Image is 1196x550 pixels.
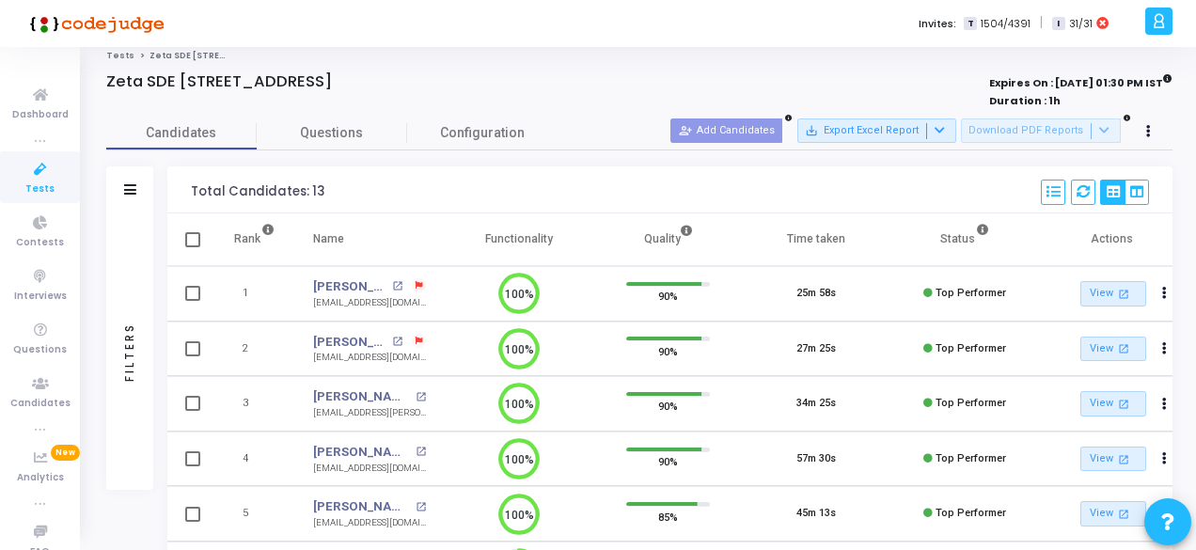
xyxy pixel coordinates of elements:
[313,406,426,420] div: [EMAIL_ADDRESS][PERSON_NAME][DOMAIN_NAME]
[392,281,402,291] mat-icon: open_in_new
[890,213,1039,266] th: Status
[106,72,332,91] h4: Zeta SDE [STREET_ADDRESS]
[1080,501,1146,526] a: View
[658,341,678,360] span: 90%
[936,452,1006,464] span: Top Performer
[658,397,678,416] span: 90%
[191,184,324,199] div: Total Candidates: 13
[936,342,1006,354] span: Top Performer
[392,337,402,347] mat-icon: open_in_new
[1080,391,1146,416] a: View
[121,248,138,455] div: Filters
[24,5,165,42] img: logo
[1052,17,1064,31] span: I
[936,287,1006,299] span: Top Performer
[14,289,67,305] span: Interviews
[1152,281,1178,307] button: Actions
[593,213,742,266] th: Quality
[25,181,55,197] span: Tests
[1039,213,1188,266] th: Actions
[1152,336,1178,362] button: Actions
[214,376,294,432] td: 3
[936,397,1006,409] span: Top Performer
[961,118,1121,143] button: Download PDF Reports
[796,506,836,522] div: 45m 13s
[106,50,134,61] a: Tests
[658,507,678,526] span: 85%
[796,451,836,467] div: 57m 30s
[313,296,426,310] div: [EMAIL_ADDRESS][DOMAIN_NAME]
[313,333,387,352] a: [PERSON_NAME]
[1080,337,1146,362] a: View
[416,392,426,402] mat-icon: open_in_new
[313,277,387,296] a: [PERSON_NAME]
[658,452,678,471] span: 90%
[214,213,294,266] th: Rank
[416,447,426,457] mat-icon: open_in_new
[1152,391,1178,417] button: Actions
[16,235,64,251] span: Contests
[964,17,976,31] span: T
[981,16,1031,32] span: 1504/4391
[1080,281,1146,306] a: View
[313,228,344,249] div: Name
[313,497,411,516] a: [PERSON_NAME]
[658,287,678,306] span: 90%
[805,124,818,137] mat-icon: save_alt
[10,396,71,412] span: Candidates
[445,213,593,266] th: Functionality
[989,93,1061,108] strong: Duration : 1h
[796,286,836,302] div: 25m 58s
[1100,180,1149,205] div: View Options
[1116,286,1132,302] mat-icon: open_in_new
[214,486,294,542] td: 5
[51,445,80,461] span: New
[214,266,294,322] td: 1
[679,124,692,137] mat-icon: person_add_alt
[214,322,294,377] td: 2
[416,502,426,512] mat-icon: open_in_new
[106,50,1172,62] nav: breadcrumb
[796,396,836,412] div: 34m 25s
[12,107,69,123] span: Dashboard
[313,462,426,476] div: [EMAIL_ADDRESS][DOMAIN_NAME]
[1069,16,1093,32] span: 31/31
[787,228,845,249] div: Time taken
[1116,451,1132,467] mat-icon: open_in_new
[797,118,956,143] button: Export Excel Report
[257,123,407,143] span: Questions
[1152,446,1178,472] button: Actions
[313,387,411,406] a: [PERSON_NAME]
[13,342,67,358] span: Questions
[313,351,426,365] div: [EMAIL_ADDRESS][DOMAIN_NAME]
[1116,396,1132,412] mat-icon: open_in_new
[1116,340,1132,356] mat-icon: open_in_new
[440,123,525,143] span: Configuration
[936,507,1006,519] span: Top Performer
[313,516,426,530] div: [EMAIL_ADDRESS][DOMAIN_NAME]
[919,16,956,32] label: Invites:
[106,123,257,143] span: Candidates
[1116,506,1132,522] mat-icon: open_in_new
[17,470,64,486] span: Analytics
[796,341,836,357] div: 27m 25s
[214,432,294,487] td: 4
[1080,447,1146,472] a: View
[313,443,411,462] a: [PERSON_NAME]
[1040,13,1043,33] span: |
[149,50,281,61] span: Zeta SDE [STREET_ADDRESS]
[670,118,782,143] button: Add Candidates
[989,71,1172,91] strong: Expires On : [DATE] 01:30 PM IST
